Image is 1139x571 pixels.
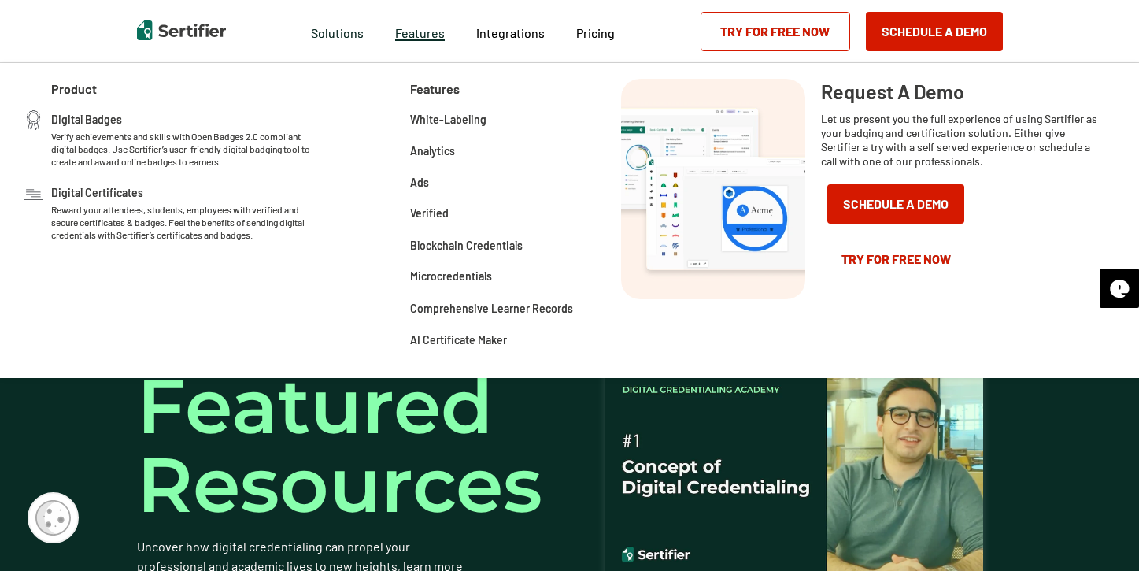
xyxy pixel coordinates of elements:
[51,79,97,98] span: Product
[827,184,964,224] button: Schedule a Demo
[1060,495,1139,571] iframe: Chat Widget
[410,236,523,252] a: Blockchain Credentials
[410,79,460,98] span: Features
[35,500,71,536] img: Cookie Popup Icon
[24,110,43,130] img: Digital Badges Icon
[476,21,545,41] a: Integrations
[410,110,486,126] a: White-Labeling
[51,184,143,199] span: Digital Certificates
[410,204,449,222] span: Verified
[410,331,507,347] a: AI Certificate Maker
[410,142,455,158] a: Analytics
[410,267,492,285] span: Microcredentials
[51,110,311,168] a: Digital BadgesVerify achievements and skills with Open Badges 2.0 compliant digital badges. Use S...
[311,21,364,41] span: Solutions
[410,205,449,221] a: Verified
[821,239,971,279] a: Try for Free Now
[576,25,615,40] span: Pricing
[866,12,1003,51] button: Schedule a Demo
[51,110,122,126] span: Digital Badges
[476,25,545,40] span: Integrations
[621,79,805,299] img: Request A Demo
[821,79,964,104] span: Request A Demo
[701,12,850,51] a: Try for Free Now
[137,366,554,524] h3: Featured Resources
[410,299,573,315] a: Comprehensive Learner Records
[24,184,43,203] img: Digital Certificates Icon
[51,184,311,241] a: Digital CertificatesReward your attendees, students, employees with verified and secure certifica...
[51,130,311,168] span: Verify achievements and skills with Open Badges 2.0 compliant digital badges. Use Sertifier’s use...
[410,173,429,189] a: Ads
[395,21,445,41] span: Features
[821,112,1100,169] span: Let us present you the full experience of using Sertifier as your badging and certification solut...
[137,20,226,40] img: Sertifier | Digital Credentialing Platform
[51,203,311,241] span: Reward your attendees, students, employees with verified and secure certificates & badges. Feel t...
[410,268,492,284] a: Microcredentials
[576,21,615,41] a: Pricing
